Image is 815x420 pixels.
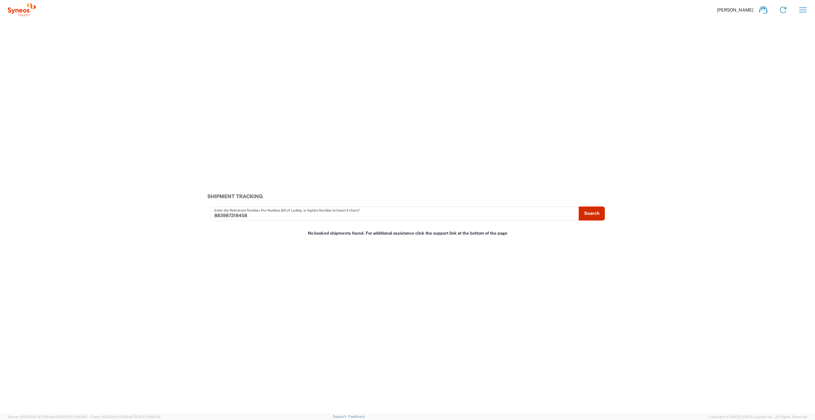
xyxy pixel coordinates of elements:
[333,415,349,418] a: Support
[207,193,608,199] h3: Shipment Tracking
[61,415,87,419] span: [DATE] 10:43:43
[709,414,807,420] span: Copyright © [DATE]-[DATE] Agistix Inc., All Rights Reserved
[348,415,365,418] a: Feedback
[204,227,611,240] div: No booked shipments found. For additional assistance click the support link at the bottom of the ...
[135,415,161,419] span: [DATE] 10:52:44
[8,415,87,419] span: Server: 2025.20.0-970904bc0f3
[579,206,605,221] button: Search
[90,415,161,419] span: Client: 2025.20.0-035ba07
[717,7,753,13] span: [PERSON_NAME]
